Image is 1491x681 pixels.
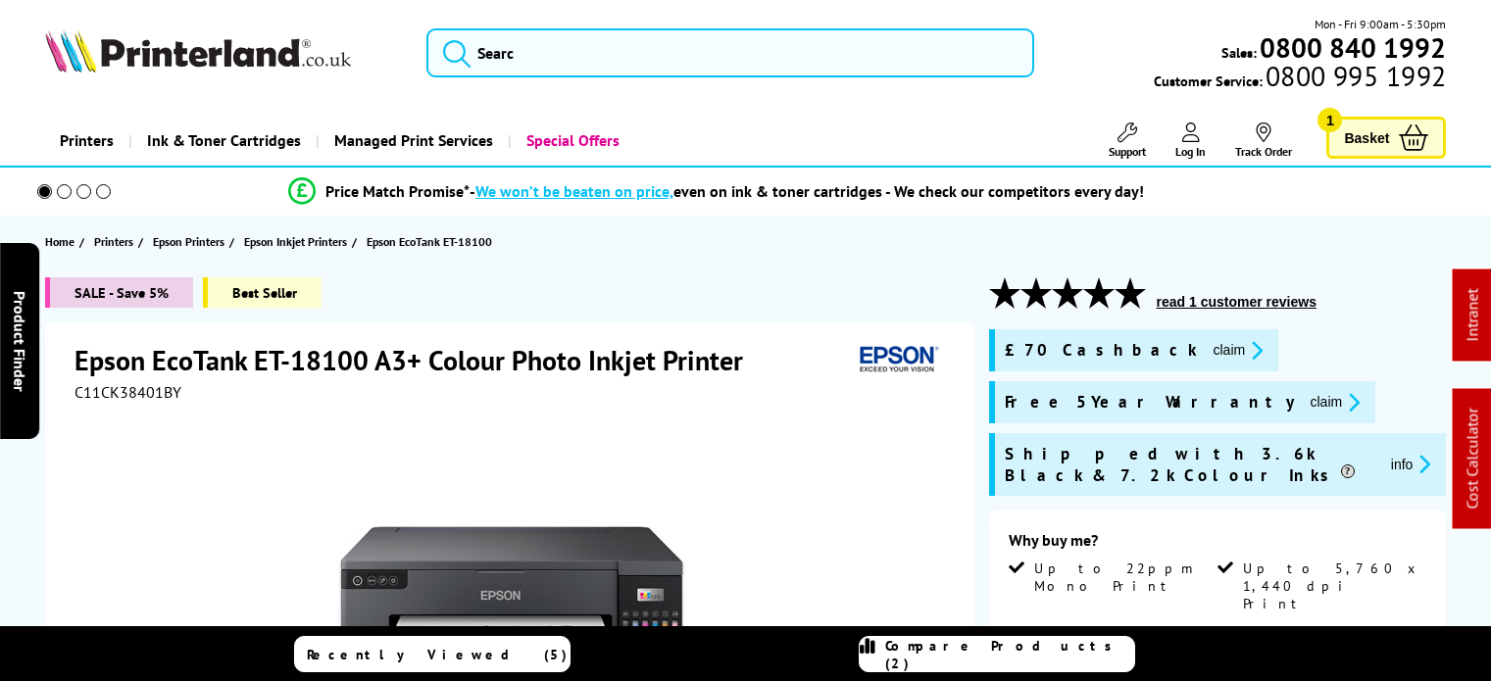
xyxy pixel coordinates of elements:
[1344,124,1389,151] span: Basket
[153,231,229,252] a: Epson Printers
[1463,409,1482,510] a: Cost Calculator
[244,231,347,252] span: Epson Inkjet Printers
[45,116,128,166] a: Printers
[1221,43,1257,62] span: Sales:
[294,636,571,672] a: Recently Viewed (5)
[1463,289,1482,342] a: Intranet
[128,116,316,166] a: Ink & Toner Cartridges
[10,290,29,391] span: Product Finder
[1005,391,1295,413] span: Free 5 Year Warranty
[94,231,133,252] span: Printers
[1175,122,1206,159] a: Log In
[45,29,351,73] img: Printerland Logo
[508,116,634,166] a: Special Offers
[1385,453,1437,475] button: promo-description
[1034,559,1214,595] span: Up to 22ppm Mono Print
[1109,144,1146,159] span: Support
[1317,108,1342,132] span: 1
[1326,117,1446,159] a: Basket 1
[45,231,75,252] span: Home
[1009,530,1427,559] div: Why buy me?
[75,382,181,402] span: C11CK38401BY
[1151,293,1322,311] button: read 1 customer reviews
[45,277,193,308] span: SALE - Save 5%
[45,29,402,76] a: Printerland Logo
[852,342,942,378] img: Epson
[367,234,492,249] span: Epson EcoTank ET-18100
[1315,15,1446,33] span: Mon - Fri 9:00am - 5:30pm
[1208,339,1269,362] button: promo-description
[147,116,301,166] span: Ink & Toner Cartridges
[885,637,1134,672] span: Compare Products (2)
[153,231,224,252] span: Epson Printers
[203,277,322,308] span: Best Seller
[475,181,673,201] span: We won’t be beaten on price,
[426,28,1034,77] input: Searc
[244,231,352,252] a: Epson Inkjet Printers
[1175,144,1206,159] span: Log In
[1260,29,1446,66] b: 0800 840 1992
[1235,122,1292,159] a: Track Order
[470,181,1144,201] div: - even on ink & toner cartridges - We check our competitors every day!
[1243,559,1422,612] span: Up to 5,760 x 1,440 dpi Print
[1257,38,1446,57] a: 0800 840 1992
[94,231,138,252] a: Printers
[325,181,470,201] span: Price Match Promise*
[1005,443,1375,486] span: Shipped with 3.6k Black & 7.2k Colour Inks
[307,646,568,663] span: Recently Viewed (5)
[45,231,79,252] a: Home
[1154,67,1446,90] span: Customer Service:
[1005,339,1198,362] span: £70 Cashback
[1263,67,1446,85] span: 0800 995 1992
[859,636,1135,672] a: Compare Products (2)
[1305,391,1367,413] button: promo-description
[75,342,763,378] h1: Epson EcoTank ET-18100 A3+ Colour Photo Inkjet Printer
[1109,122,1146,159] a: Support
[10,174,1422,209] li: modal_Promise
[316,116,508,166] a: Managed Print Services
